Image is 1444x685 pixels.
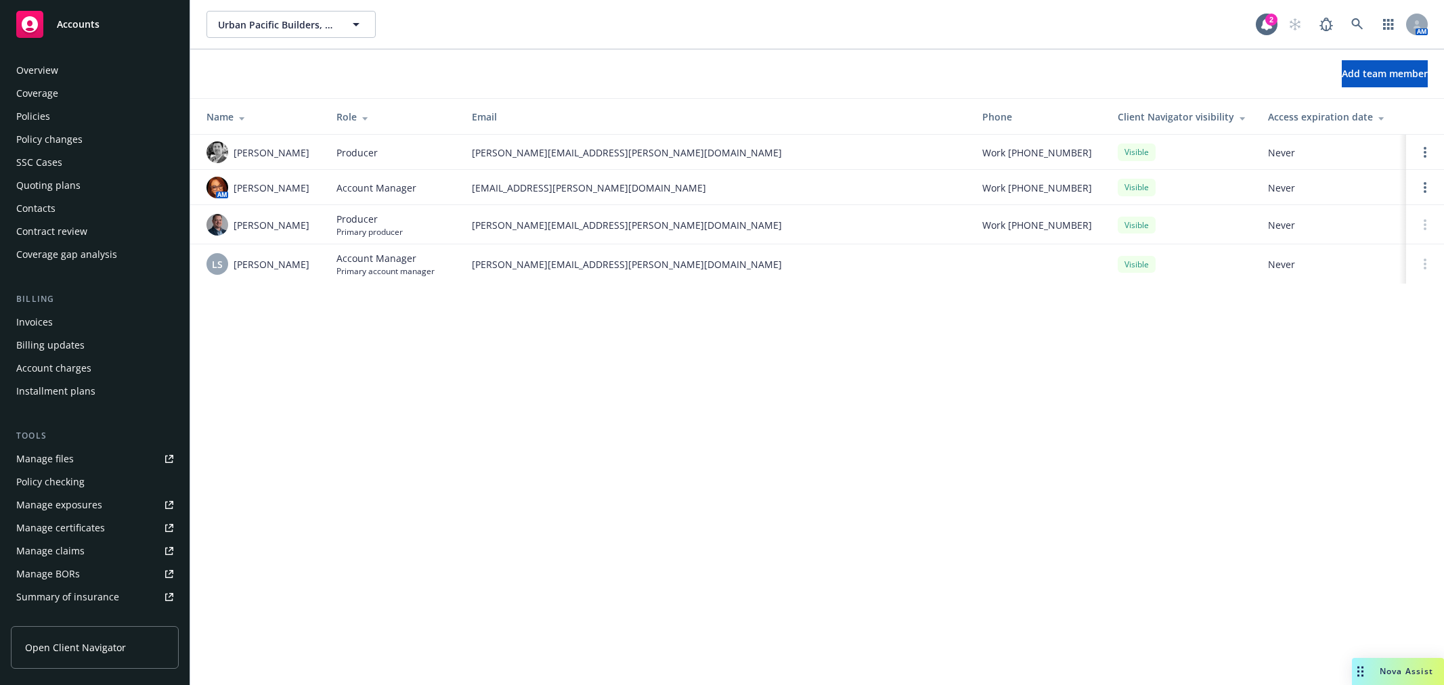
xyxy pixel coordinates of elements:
[1352,658,1369,685] div: Drag to move
[11,5,179,43] a: Accounts
[206,141,228,163] img: photo
[16,540,85,562] div: Manage claims
[16,471,85,493] div: Policy checking
[11,60,179,81] a: Overview
[11,563,179,585] a: Manage BORs
[16,152,62,173] div: SSC Cases
[1417,144,1433,160] a: Open options
[16,221,87,242] div: Contract review
[16,494,102,516] div: Manage exposures
[472,257,961,271] span: [PERSON_NAME][EMAIL_ADDRESS][PERSON_NAME][DOMAIN_NAME]
[16,106,50,127] div: Policies
[11,129,179,150] a: Policy changes
[1118,256,1156,273] div: Visible
[16,517,105,539] div: Manage certificates
[11,106,179,127] a: Policies
[472,110,961,124] div: Email
[11,152,179,173] a: SSC Cases
[982,218,1092,232] span: Work [PHONE_NUMBER]
[1268,146,1395,160] span: Never
[25,640,126,655] span: Open Client Navigator
[11,586,179,608] a: Summary of insurance
[206,214,228,236] img: photo
[11,540,179,562] a: Manage claims
[16,334,85,356] div: Billing updates
[206,110,315,124] div: Name
[16,586,119,608] div: Summary of insurance
[16,129,83,150] div: Policy changes
[234,218,309,232] span: [PERSON_NAME]
[1268,110,1395,124] div: Access expiration date
[336,146,378,160] span: Producer
[11,83,179,104] a: Coverage
[11,517,179,539] a: Manage certificates
[336,110,450,124] div: Role
[1352,658,1444,685] button: Nova Assist
[11,448,179,470] a: Manage files
[1344,11,1371,38] a: Search
[472,181,961,195] span: [EMAIL_ADDRESS][PERSON_NAME][DOMAIN_NAME]
[1380,665,1433,677] span: Nova Assist
[16,448,74,470] div: Manage files
[1282,11,1309,38] a: Start snowing
[1265,14,1277,26] div: 2
[206,177,228,198] img: photo
[336,212,403,226] span: Producer
[11,471,179,493] a: Policy checking
[11,292,179,306] div: Billing
[16,311,53,333] div: Invoices
[16,175,81,196] div: Quoting plans
[982,181,1092,195] span: Work [PHONE_NUMBER]
[206,11,376,38] button: Urban Pacific Builders, Inc.
[11,494,179,516] a: Manage exposures
[234,257,309,271] span: [PERSON_NAME]
[11,311,179,333] a: Invoices
[1375,11,1402,38] a: Switch app
[16,357,91,379] div: Account charges
[16,83,58,104] div: Coverage
[1268,218,1395,232] span: Never
[11,221,179,242] a: Contract review
[472,218,961,232] span: [PERSON_NAME][EMAIL_ADDRESS][PERSON_NAME][DOMAIN_NAME]
[16,198,56,219] div: Contacts
[336,265,435,277] span: Primary account manager
[1342,60,1428,87] button: Add team member
[982,146,1092,160] span: Work [PHONE_NUMBER]
[336,251,435,265] span: Account Manager
[16,380,95,402] div: Installment plans
[1417,179,1433,196] a: Open options
[218,18,335,32] span: Urban Pacific Builders, Inc.
[336,226,403,238] span: Primary producer
[16,563,80,585] div: Manage BORs
[11,429,179,443] div: Tools
[1313,11,1340,38] a: Report a Bug
[11,357,179,379] a: Account charges
[1268,257,1395,271] span: Never
[11,334,179,356] a: Billing updates
[57,19,100,30] span: Accounts
[234,146,309,160] span: [PERSON_NAME]
[11,198,179,219] a: Contacts
[1342,67,1428,80] span: Add team member
[234,181,309,195] span: [PERSON_NAME]
[1118,179,1156,196] div: Visible
[1118,143,1156,160] div: Visible
[212,257,223,271] span: LS
[982,110,1096,124] div: Phone
[11,380,179,402] a: Installment plans
[1118,217,1156,234] div: Visible
[11,175,179,196] a: Quoting plans
[1118,110,1246,124] div: Client Navigator visibility
[472,146,961,160] span: [PERSON_NAME][EMAIL_ADDRESS][PERSON_NAME][DOMAIN_NAME]
[1268,181,1395,195] span: Never
[336,181,416,195] span: Account Manager
[16,244,117,265] div: Coverage gap analysis
[16,60,58,81] div: Overview
[11,244,179,265] a: Coverage gap analysis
